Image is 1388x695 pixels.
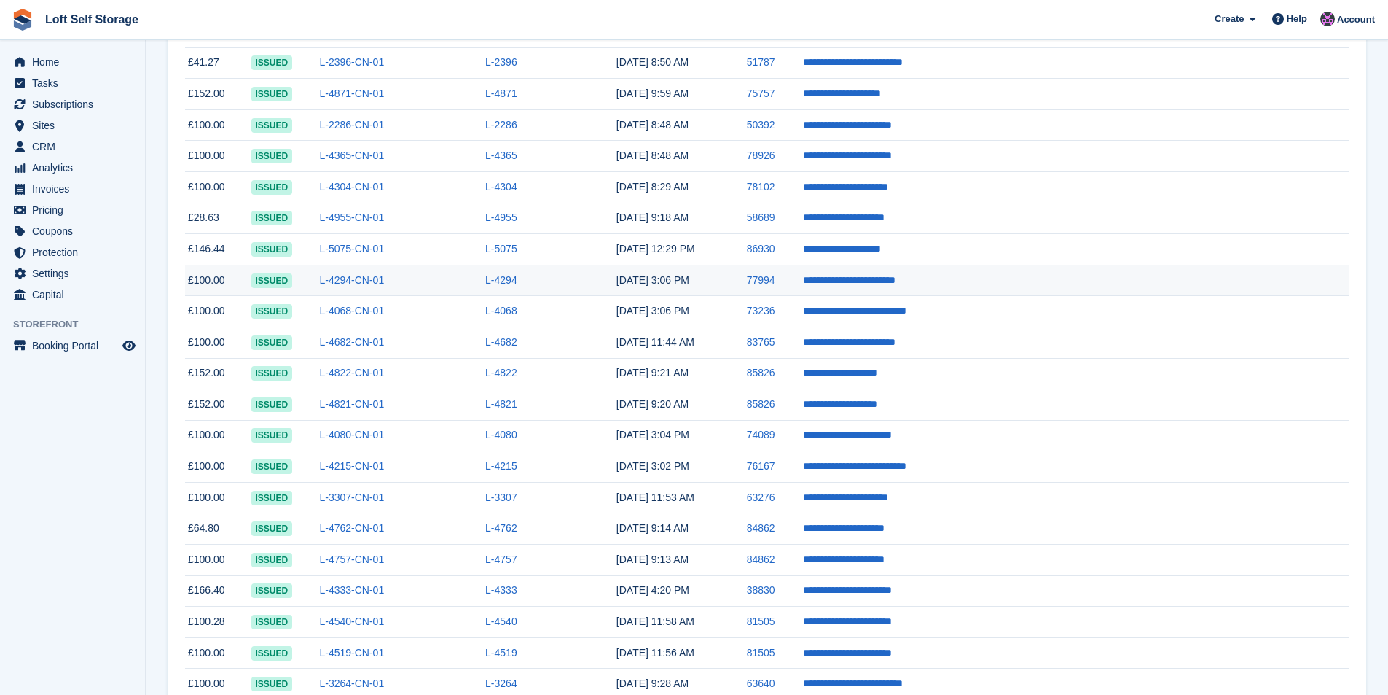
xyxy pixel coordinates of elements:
[616,522,689,534] time: 2025-05-09 08:14:21 UTC
[747,274,775,286] a: 77994
[319,88,384,99] a: L-4871-CN-01
[185,296,251,327] td: £100.00
[616,211,689,223] time: 2025-06-12 08:18:02 UTC
[120,337,138,354] a: Preview store
[13,317,145,332] span: Storefront
[485,522,517,534] a: L-4762
[251,335,293,350] span: issued
[185,109,251,141] td: £100.00
[185,637,251,669] td: £100.00
[485,181,517,193] a: L-4304
[251,615,293,629] span: issued
[185,513,251,545] td: £64.80
[616,492,694,503] time: 2025-05-09 10:53:09 UTC
[319,554,384,565] a: L-4757-CN-01
[485,492,517,503] a: L-3307
[747,677,775,689] a: 63640
[7,94,138,114] a: menu
[1320,12,1335,26] img: Amy Wright
[747,119,775,131] a: 50392
[747,56,775,68] a: 51787
[616,460,689,472] time: 2025-05-13 14:02:22 UTC
[7,179,138,199] a: menu
[32,73,119,93] span: Tasks
[7,158,138,178] a: menu
[32,136,119,157] span: CRM
[185,545,251,576] td: £100.00
[319,398,384,410] a: L-4821-CN-01
[185,141,251,172] td: £100.00
[251,304,293,319] span: issued
[185,482,251,513] td: £100.00
[32,242,119,263] span: Protection
[616,274,689,286] time: 2025-06-05 14:06:48 UTC
[747,305,775,317] a: 73236
[185,265,251,296] td: £100.00
[12,9,34,31] img: stora-icon-8386f47178a22dfd0bd8f6a31ec36ba5ce8667c1dd55bd0f319d3a0aa187defe.svg
[319,305,384,317] a: L-4068-CN-01
[7,52,138,72] a: menu
[251,677,293,691] span: issued
[185,327,251,358] td: £100.00
[185,358,251,389] td: £152.00
[485,429,517,440] a: L-4080
[319,522,384,534] a: L-4762-CN-01
[616,243,695,255] time: 2025-06-10 11:29:36 UTC
[747,554,775,565] a: 84862
[485,150,517,161] a: L-4365
[616,119,689,131] time: 2025-06-20 07:48:42 UTC
[485,367,517,378] a: L-4822
[251,242,293,257] span: issued
[251,553,293,567] span: issued
[319,460,384,472] a: L-4215-CN-01
[32,284,119,305] span: Capital
[616,584,689,596] time: 2025-04-28 15:20:30 UTC
[747,336,775,348] a: 83765
[747,150,775,161] a: 78926
[747,88,775,99] a: 75757
[485,616,517,627] a: L-4540
[32,200,119,220] span: Pricing
[616,398,689,410] time: 2025-05-14 08:20:09 UTC
[485,243,517,255] a: L-5075
[251,149,293,163] span: issued
[485,88,517,99] a: L-4871
[7,284,138,305] a: menu
[319,150,384,161] a: L-4365-CN-01
[251,87,293,101] span: issued
[747,460,775,472] a: 76167
[616,181,689,193] time: 2025-06-18 07:29:16 UTC
[319,647,384,659] a: L-4519-CN-01
[616,150,689,161] time: 2025-06-20 07:48:23 UTC
[616,88,689,99] time: 2025-06-25 08:59:22 UTC
[485,647,517,659] a: L-4519
[616,647,694,659] time: 2025-04-22 10:56:02 UTC
[319,181,384,193] a: L-4304-CN-01
[319,56,384,68] a: L-2396-CN-01
[747,398,775,410] a: 85826
[251,521,293,536] span: issued
[32,52,119,72] span: Home
[616,336,694,348] time: 2025-05-21 10:44:13 UTC
[747,584,775,596] a: 38830
[32,94,119,114] span: Subscriptions
[485,584,517,596] a: L-4333
[251,366,293,381] span: issued
[32,221,119,241] span: Coupons
[485,398,517,410] a: L-4821
[7,115,138,136] a: menu
[251,583,293,598] span: issued
[39,7,144,31] a: Loft Self Storage
[251,646,293,661] span: issued
[319,274,384,286] a: L-4294-CN-01
[185,389,251,421] td: £152.00
[616,305,689,317] time: 2025-06-05 14:06:33 UTC
[32,179,119,199] span: Invoices
[185,171,251,203] td: £100.00
[616,429,689,440] time: 2025-05-13 14:04:41 UTC
[251,459,293,474] span: issued
[1215,12,1244,26] span: Create
[616,677,689,689] time: 2025-04-22 08:28:19 UTC
[7,200,138,220] a: menu
[1337,12,1375,27] span: Account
